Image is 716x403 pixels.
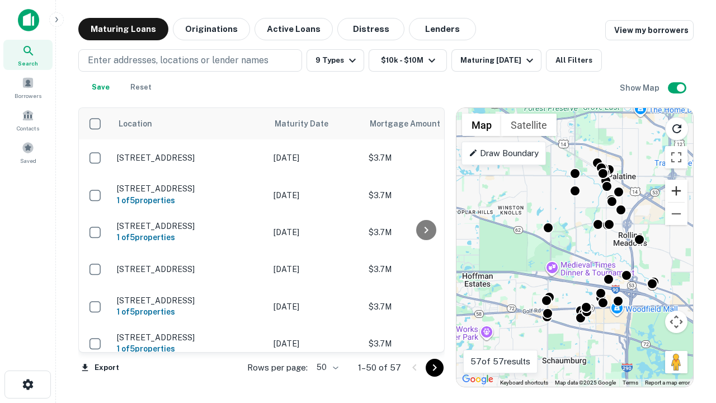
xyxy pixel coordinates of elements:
p: [DATE] [274,189,357,201]
button: Save your search to get updates of matches that match your search criteria. [83,76,119,99]
p: [STREET_ADDRESS] [117,296,262,306]
button: Zoom out [665,203,687,225]
button: Lenders [409,18,476,40]
button: Reset [123,76,159,99]
p: [STREET_ADDRESS] [117,221,262,231]
p: $3.7M [369,189,481,201]
a: Report a map error [645,379,690,386]
button: Reload search area [665,117,689,140]
p: $3.7M [369,226,481,238]
p: Rows per page: [247,361,308,374]
p: [DATE] [274,226,357,238]
h6: Show Map [620,82,661,94]
span: Saved [20,156,36,165]
div: 0 0 [456,108,693,387]
p: [STREET_ADDRESS] [117,184,262,194]
a: View my borrowers [605,20,694,40]
a: Open this area in Google Maps (opens a new window) [459,372,496,387]
button: 9 Types [307,49,364,72]
p: [DATE] [274,338,357,350]
button: Toggle fullscreen view [665,146,687,168]
button: Map camera controls [665,311,687,333]
button: Maturing Loans [78,18,168,40]
button: Active Loans [255,18,333,40]
img: capitalize-icon.png [18,9,39,31]
p: Draw Boundary [469,147,539,160]
button: All Filters [546,49,602,72]
button: Enter addresses, locations or lender names [78,49,302,72]
span: Map data ©2025 Google [555,379,616,386]
span: Mortgage Amount [370,117,455,130]
a: Borrowers [3,72,53,102]
a: Search [3,40,53,70]
p: [STREET_ADDRESS] [117,153,262,163]
h6: 1 of 5 properties [117,231,262,243]
p: [STREET_ADDRESS] [117,332,262,343]
button: Go to next page [426,359,444,377]
p: [DATE] [274,301,357,313]
p: $3.7M [369,263,481,275]
button: Maturing [DATE] [451,49,541,72]
span: Location [118,117,152,130]
button: Export [78,359,122,376]
th: Location [111,108,268,139]
span: Maturity Date [275,117,343,130]
p: Enter addresses, locations or lender names [88,54,268,67]
iframe: Chat Widget [660,313,716,367]
span: Search [18,59,38,68]
span: Borrowers [15,91,41,100]
p: [STREET_ADDRESS] [117,264,262,274]
span: Contacts [17,124,39,133]
button: Show street map [462,114,501,136]
button: Originations [173,18,250,40]
a: Saved [3,137,53,167]
p: $3.7M [369,301,481,313]
p: 1–50 of 57 [358,361,401,374]
div: Maturing [DATE] [460,54,536,67]
a: Terms (opens in new tab) [623,379,638,386]
div: 50 [312,359,340,376]
p: [DATE] [274,152,357,164]
th: Maturity Date [268,108,363,139]
h6: 1 of 5 properties [117,343,262,355]
p: $3.7M [369,152,481,164]
a: Contacts [3,105,53,135]
h6: 1 of 5 properties [117,194,262,207]
button: Distress [337,18,404,40]
p: $3.7M [369,338,481,350]
th: Mortgage Amount [363,108,486,139]
h6: 1 of 5 properties [117,306,262,318]
button: Show satellite imagery [501,114,557,136]
button: Keyboard shortcuts [500,379,548,387]
p: [DATE] [274,263,357,275]
button: Zoom in [665,180,687,202]
button: $10k - $10M [369,49,447,72]
p: 57 of 57 results [470,355,530,368]
img: Google [459,372,496,387]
